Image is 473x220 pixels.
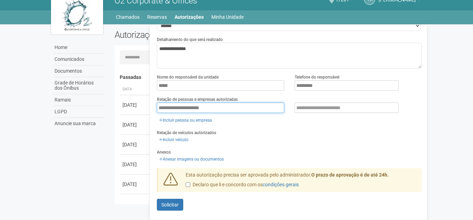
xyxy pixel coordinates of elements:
h4: Passadas [120,75,417,80]
label: Nome do responsável da unidade [157,74,219,80]
a: Anexar imagens ou documentos [157,155,226,163]
label: Relação de veículos autorizados [157,130,216,136]
div: [DATE] [123,121,148,128]
input: Declaro que li e concordo com oscondições gerais [186,182,190,187]
a: Anuncie sua marca [53,118,104,129]
a: Minha Unidade [211,12,244,22]
a: Comunicados [53,54,104,65]
a: Documentos [53,65,104,77]
label: Telefone do responsável [295,74,339,80]
a: Reservas [147,12,167,22]
a: Autorizações [175,12,204,22]
a: condições gerais [263,182,299,187]
a: Incluir pessoa ou empresa [157,116,214,124]
div: [DATE] [123,101,148,108]
th: Data [120,84,151,95]
button: Solicitar [157,199,183,211]
a: Incluir veículo [157,136,191,144]
h2: Autorizações [115,30,263,40]
label: Anexos [157,149,171,155]
a: LGPD [53,106,104,118]
div: [DATE] [123,141,148,148]
label: Detalhamento do que será realizado [157,36,223,43]
div: [DATE] [123,161,148,168]
div: Esta autorização precisa ser aprovada pelo administrador. [180,172,422,192]
label: Relação de pessoas e empresas autorizadas [157,96,238,103]
span: Solicitar [161,202,179,207]
a: Ramais [53,94,104,106]
a: Grade de Horários dos Ônibus [53,77,104,94]
label: Declaro que li e concordo com os [186,181,299,188]
a: Chamados [116,12,140,22]
div: [DATE] [123,181,148,188]
a: Home [53,42,104,54]
strong: O prazo de aprovação é de até 24h. [311,172,389,178]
